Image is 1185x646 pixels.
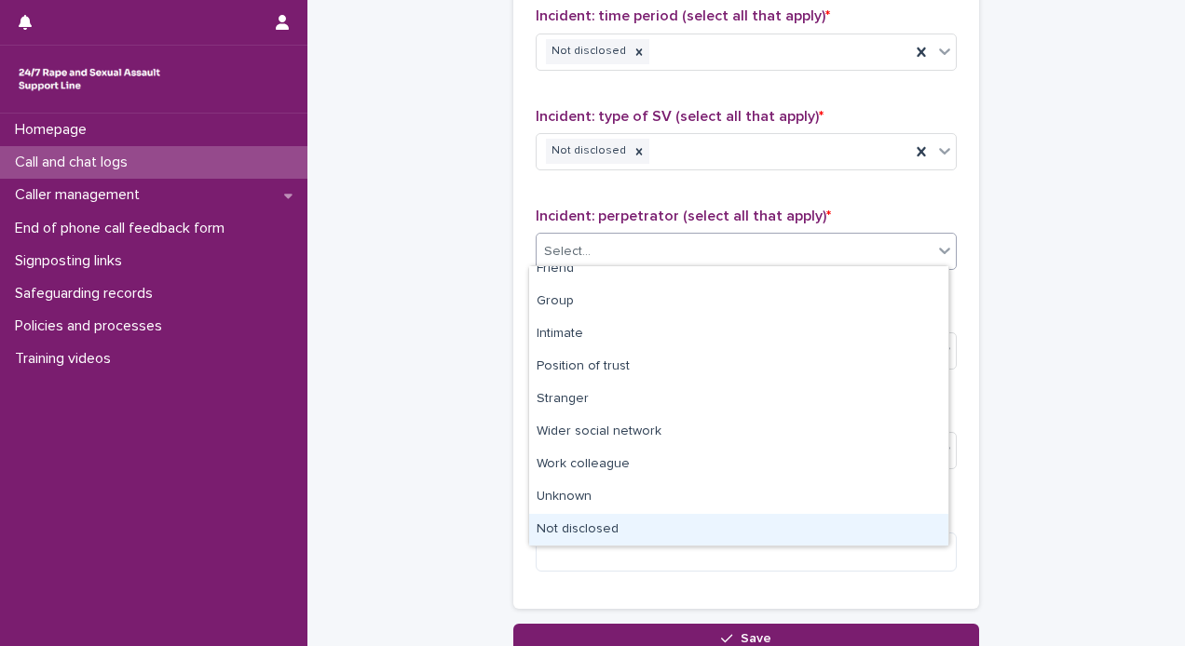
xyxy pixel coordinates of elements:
p: Signposting links [7,252,137,270]
p: Call and chat logs [7,154,143,171]
p: End of phone call feedback form [7,220,239,237]
span: Incident: type of SV (select all that apply) [536,109,824,124]
div: Group [529,286,948,318]
div: Not disclosed [546,39,629,64]
div: Not disclosed [529,514,948,546]
p: Safeguarding records [7,285,168,303]
div: Friend [529,253,948,286]
div: Wider social network [529,416,948,449]
div: Stranger [529,384,948,416]
span: Incident: perpetrator (select all that apply) [536,209,831,223]
div: Not disclosed [546,139,629,164]
div: Position of trust [529,351,948,384]
p: Caller management [7,186,155,204]
span: Save [741,632,771,645]
img: rhQMoQhaT3yELyF149Cw [15,61,164,98]
div: Intimate [529,318,948,351]
span: Incident: time period (select all that apply) [536,8,830,23]
p: Policies and processes [7,317,177,335]
div: Unknown [529,481,948,514]
p: Homepage [7,121,102,139]
div: Work colleague [529,449,948,481]
p: Training videos [7,350,126,368]
div: Select... [544,242,591,262]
